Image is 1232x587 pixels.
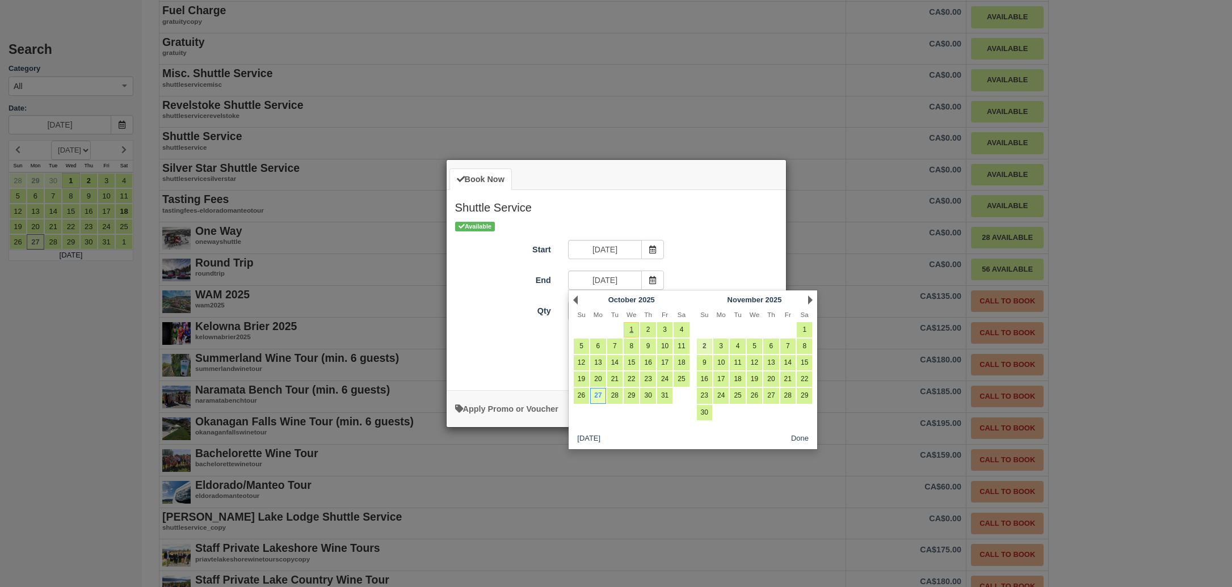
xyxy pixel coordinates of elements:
[455,404,558,413] a: Apply Voucher
[657,339,672,354] a: 10
[787,432,813,446] button: Done
[574,339,589,354] a: 5
[657,322,672,337] a: 3
[763,355,779,370] a: 13
[447,301,560,317] label: Qty
[657,355,672,370] a: 17
[697,339,712,354] a: 2
[574,355,589,370] a: 12
[608,295,637,304] span: October
[747,388,762,403] a: 26
[447,240,560,256] label: Start
[730,388,745,403] a: 25
[797,339,812,354] a: 8
[640,371,655,387] a: 23
[624,371,639,387] a: 22
[717,311,726,318] span: Monday
[763,371,779,387] a: 20
[728,295,763,304] span: November
[747,355,762,370] a: 12
[577,311,585,318] span: Sunday
[640,355,655,370] a: 16
[594,311,603,318] span: Monday
[780,371,796,387] a: 21
[780,339,796,354] a: 7
[574,371,589,387] a: 19
[624,339,639,354] a: 8
[713,339,729,354] a: 3
[797,355,812,370] a: 15
[611,311,619,318] span: Tuesday
[640,322,655,337] a: 2
[455,222,495,231] span: Available
[713,371,729,387] a: 17
[713,355,729,370] a: 10
[801,311,809,318] span: Saturday
[697,355,712,370] a: 9
[662,311,668,318] span: Friday
[447,371,786,385] div: [DATE]:
[638,295,655,304] span: 2025
[574,388,589,403] a: 26
[763,388,779,403] a: 27
[624,355,639,370] a: 15
[697,405,712,420] a: 30
[700,311,708,318] span: Sunday
[797,388,812,403] a: 29
[678,311,686,318] span: Saturday
[797,371,812,387] a: 22
[734,311,741,318] span: Tuesday
[747,371,762,387] a: 19
[590,371,606,387] a: 20
[780,388,796,403] a: 28
[730,371,745,387] a: 18
[797,322,812,337] a: 1
[573,295,578,305] a: Prev
[766,295,782,304] span: 2025
[657,388,672,403] a: 31
[808,295,813,305] a: Next
[607,339,623,354] a: 7
[644,311,652,318] span: Thursday
[780,355,796,370] a: 14
[657,371,672,387] a: 24
[747,339,762,354] a: 5
[730,355,745,370] a: 11
[626,311,636,318] span: Wednesday
[607,371,623,387] a: 21
[763,339,779,354] a: 6
[767,311,775,318] span: Thursday
[697,388,712,403] a: 23
[624,388,639,403] a: 29
[607,388,623,403] a: 28
[590,388,606,403] a: 27
[640,388,655,403] a: 30
[447,190,786,385] div: Item Modal
[447,271,560,286] label: End
[590,355,606,370] a: 13
[624,322,639,337] a: 1
[674,355,689,370] a: 18
[674,339,689,354] a: 11
[640,339,655,354] a: 9
[674,371,689,387] a: 25
[730,339,745,354] a: 4
[607,355,623,370] a: 14
[573,432,605,446] button: [DATE]
[697,371,712,387] a: 16
[590,339,606,354] a: 6
[674,322,689,337] a: 4
[750,311,759,318] span: Wednesday
[785,311,791,318] span: Friday
[447,190,786,219] h2: Shuttle Service
[713,388,729,403] a: 24
[449,168,512,191] a: Book Now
